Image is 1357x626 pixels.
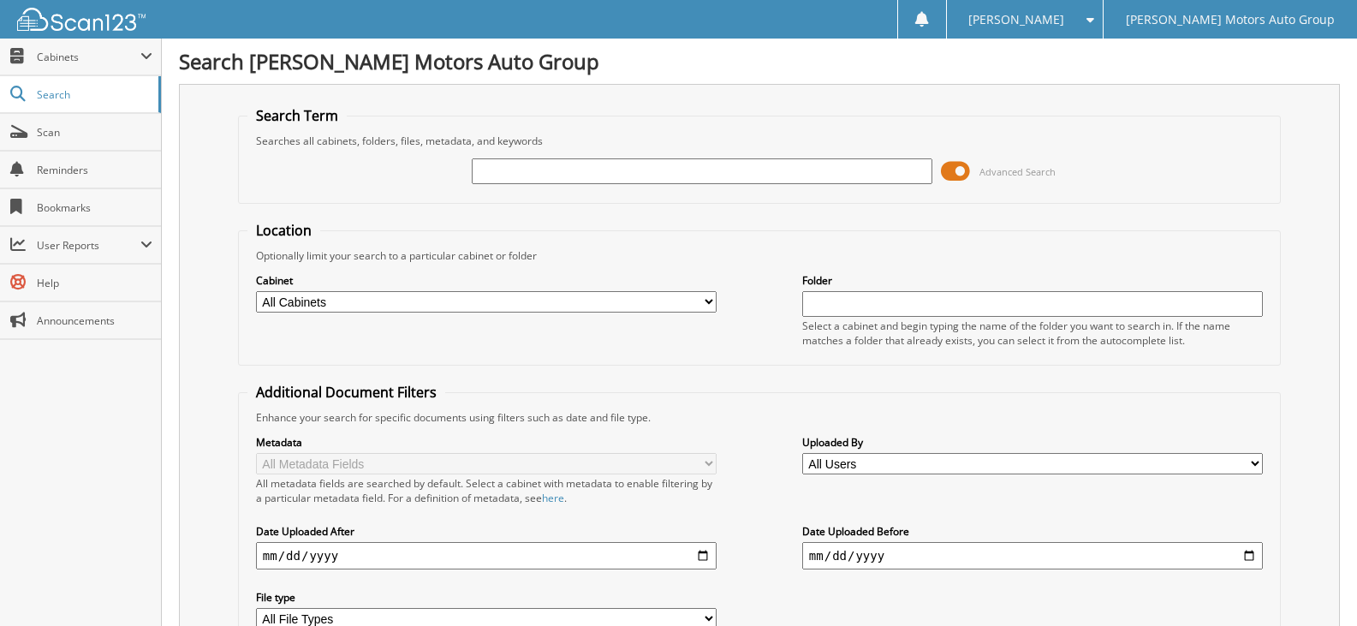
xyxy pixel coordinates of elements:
[37,200,152,215] span: Bookmarks
[542,491,564,505] a: here
[256,590,717,605] label: File type
[802,524,1263,539] label: Date Uploaded Before
[256,273,717,288] label: Cabinet
[1271,544,1357,626] iframe: Chat Widget
[37,50,140,64] span: Cabinets
[247,248,1271,263] div: Optionally limit your search to a particular cabinet or folder
[37,125,152,140] span: Scan
[802,542,1263,569] input: end
[247,106,347,125] legend: Search Term
[247,410,1271,425] div: Enhance your search for specific documents using filters such as date and file type.
[968,15,1064,25] span: [PERSON_NAME]
[979,165,1056,178] span: Advanced Search
[256,476,717,505] div: All metadata fields are searched by default. Select a cabinet with metadata to enable filtering b...
[256,542,717,569] input: start
[802,319,1263,348] div: Select a cabinet and begin typing the name of the folder you want to search in. If the name match...
[802,273,1263,288] label: Folder
[37,313,152,328] span: Announcements
[802,435,1263,450] label: Uploaded By
[17,8,146,31] img: scan123-logo-white.svg
[247,383,445,402] legend: Additional Document Filters
[37,276,152,290] span: Help
[37,238,140,253] span: User Reports
[37,87,150,102] span: Search
[179,47,1340,75] h1: Search [PERSON_NAME] Motors Auto Group
[256,524,717,539] label: Date Uploaded After
[1126,15,1335,25] span: [PERSON_NAME] Motors Auto Group
[247,221,320,240] legend: Location
[37,163,152,177] span: Reminders
[256,435,717,450] label: Metadata
[247,134,1271,148] div: Searches all cabinets, folders, files, metadata, and keywords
